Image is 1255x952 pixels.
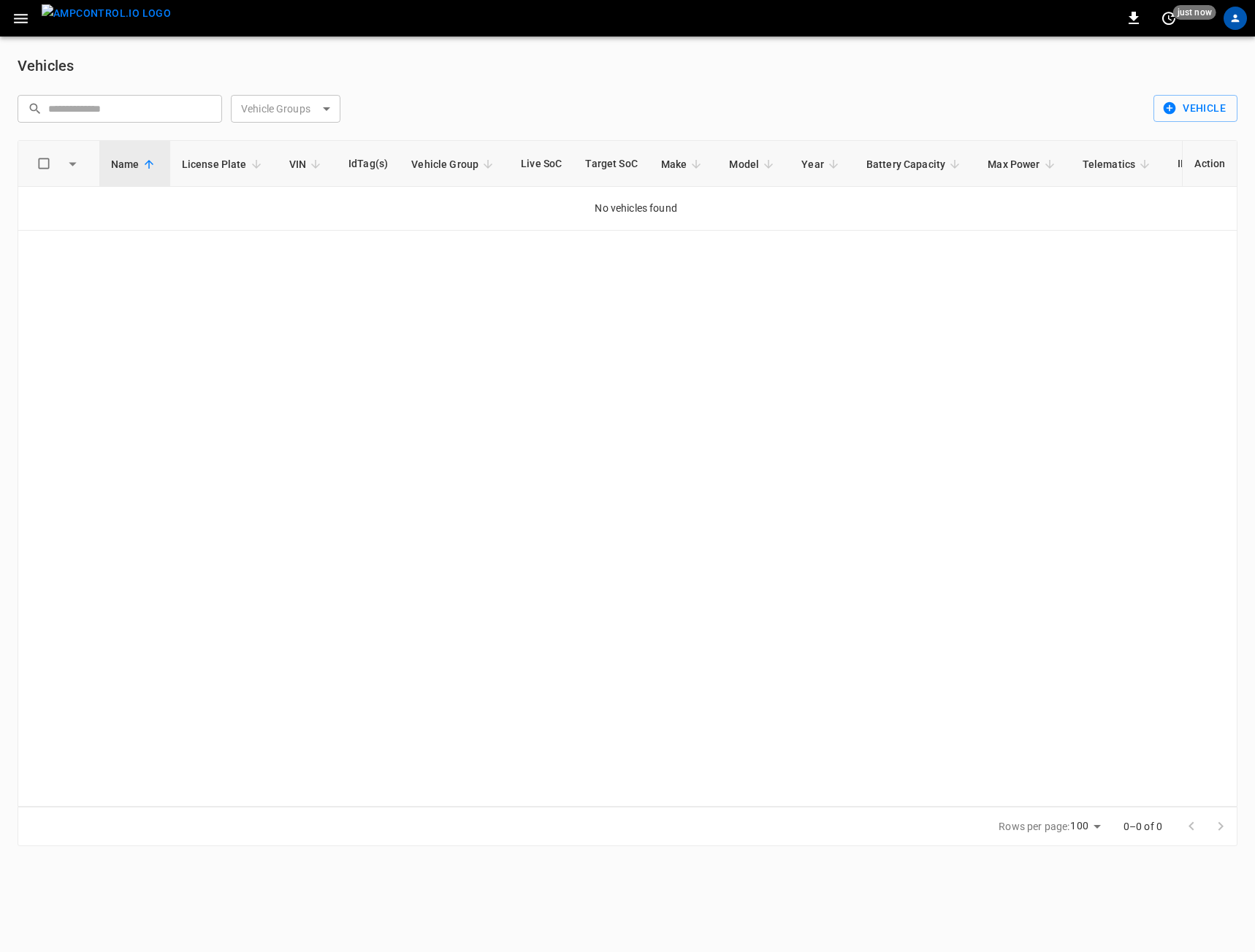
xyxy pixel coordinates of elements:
[1124,819,1162,834] p: 0–0 of 0
[289,156,325,173] span: VIN
[1070,815,1105,837] div: 100
[1157,7,1180,30] button: set refresh interval
[1224,7,1247,30] div: profile-icon
[729,156,778,173] span: Model
[411,156,497,173] span: Vehicle Group
[1153,95,1237,122] button: Vehicle
[1182,141,1237,187] th: Action
[111,156,159,173] span: Name
[1166,141,1199,187] th: ID
[801,156,843,173] span: Year
[661,156,706,173] span: Make
[42,4,171,23] img: ampcontrol.io logo
[999,819,1069,834] p: Rows per page:
[988,156,1058,173] span: Max Power
[18,54,74,77] h6: Vehicles
[866,156,964,173] span: Battery Capacity
[509,141,573,187] th: Live SoC
[1173,5,1216,20] span: just now
[337,141,400,187] th: IdTag(s)
[573,141,649,187] th: Target SoC
[18,187,1254,231] td: No vehicles found
[1083,156,1155,173] span: Telematics
[182,156,266,173] span: License Plate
